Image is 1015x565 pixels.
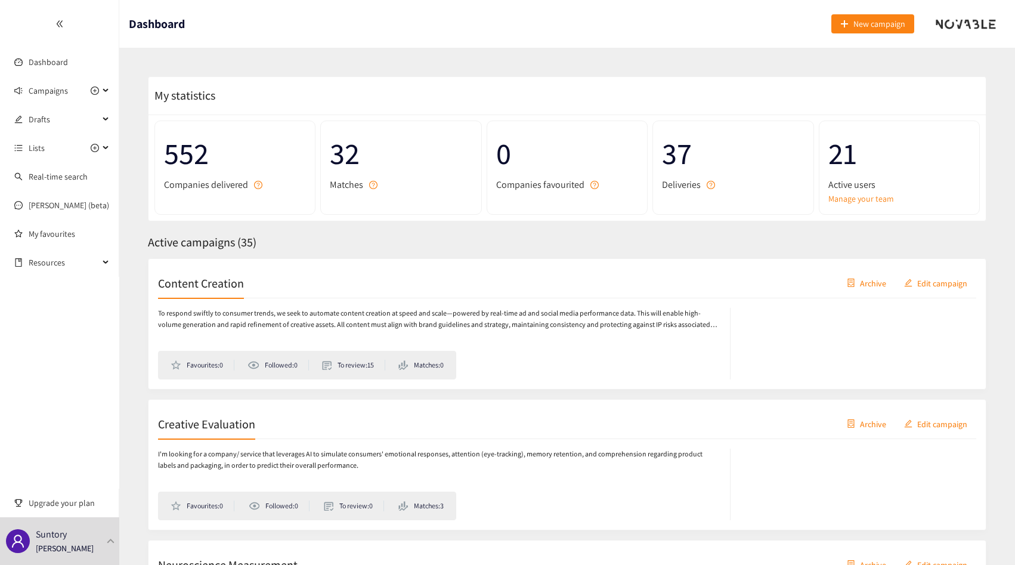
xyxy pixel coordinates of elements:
[590,181,599,189] span: question-circle
[11,534,25,548] span: user
[895,414,976,433] button: editEdit campaign
[330,177,363,192] span: Matches
[324,501,384,511] li: To review: 0
[29,79,68,103] span: Campaigns
[14,499,23,507] span: trophy
[247,360,308,371] li: Followed: 0
[164,177,248,192] span: Companies delivered
[904,419,912,429] span: edit
[148,399,986,530] a: Creative EvaluationcontainerArchiveeditEdit campaignI'm looking for a company/ service that lever...
[171,501,234,511] li: Favourites: 0
[369,181,377,189] span: question-circle
[14,258,23,267] span: book
[917,417,967,430] span: Edit campaign
[330,130,472,177] span: 32
[828,130,970,177] span: 21
[29,57,68,67] a: Dashboard
[14,115,23,124] span: edit
[860,417,886,430] span: Archive
[838,273,895,292] button: containerArchive
[14,87,23,95] span: sound
[955,508,1015,565] div: Widget de chat
[29,200,109,211] a: [PERSON_NAME] (beta)
[838,414,895,433] button: containerArchive
[828,177,875,192] span: Active users
[29,491,110,515] span: Upgrade your plan
[14,144,23,152] span: unordered-list
[662,130,804,177] span: 37
[895,273,976,292] button: editEdit campaign
[904,279,912,288] span: edit
[840,20,849,29] span: plus
[171,360,234,371] li: Favourites: 0
[847,419,855,429] span: container
[29,171,88,182] a: Real-time search
[148,234,256,250] span: Active campaigns ( 35 )
[91,144,99,152] span: plus-circle
[496,177,584,192] span: Companies favourited
[847,279,855,288] span: container
[955,508,1015,565] iframe: Chat Widget
[29,251,99,274] span: Resources
[148,258,986,390] a: Content CreationcontainerArchiveeditEdit campaignTo respond swiftly to consumer trends, we seek t...
[164,130,306,177] span: 552
[158,449,718,471] p: I'm looking for a company/ service that leverages AI to simulate consumers' emotional responses, ...
[828,192,970,205] a: Manage your team
[29,136,45,160] span: Lists
[91,87,99,95] span: plus-circle
[36,542,94,555] p: [PERSON_NAME]
[29,222,110,246] a: My favourites
[831,14,914,33] button: plusNew campaign
[860,276,886,289] span: Archive
[29,107,99,131] span: Drafts
[853,17,905,30] span: New campaign
[36,527,67,542] p: Suntory
[662,177,701,192] span: Deliveries
[55,20,64,28] span: double-left
[148,88,215,103] span: My statistics
[158,308,718,331] p: To respond swiftly to consumer trends, we seek to automate content creation at speed and scale—po...
[322,360,385,371] li: To review: 15
[158,274,244,291] h2: Content Creation
[917,276,967,289] span: Edit campaign
[707,181,715,189] span: question-circle
[398,360,444,371] li: Matches: 0
[254,181,262,189] span: question-circle
[496,130,638,177] span: 0
[158,415,255,432] h2: Creative Evaluation
[249,501,310,511] li: Followed: 0
[398,501,444,511] li: Matches: 3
